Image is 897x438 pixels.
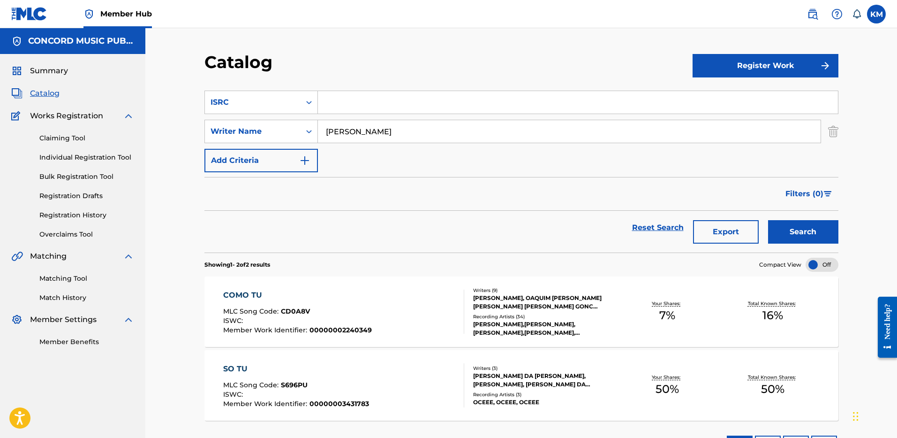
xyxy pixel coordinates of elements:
[852,9,861,19] div: Notifications
[204,350,838,421] a: SO TUMLC Song Code:S696PUISWC:Member Work Identifier:00000003431783Writers (3)[PERSON_NAME] DA [P...
[299,155,310,166] img: 9d2ae6d4665cec9f34b9.svg
[30,314,97,325] span: Member Settings
[473,372,615,389] div: [PERSON_NAME] DA [PERSON_NAME], [PERSON_NAME], [PERSON_NAME] DA [PERSON_NAME]
[820,60,831,71] img: f7272a7cc735f4ea7f67.svg
[11,88,60,99] a: CatalogCatalog
[761,381,784,398] span: 50 %
[828,5,846,23] div: Help
[11,314,23,325] img: Member Settings
[39,210,134,220] a: Registration History
[762,307,783,324] span: 16 %
[100,8,152,19] span: Member Hub
[39,133,134,143] a: Claiming Tool
[211,97,295,108] div: ISRC
[11,110,23,122] img: Works Registration
[223,363,369,375] div: SO TU
[83,8,95,20] img: Top Rightsholder
[768,220,838,244] button: Search
[853,402,859,430] div: Drag
[11,65,68,77] a: SummarySummary
[656,381,679,398] span: 50 %
[831,8,843,20] img: help
[223,316,245,325] span: ISWC :
[204,277,838,347] a: COMO TUMLC Song Code:CD0A8VISWC:Member Work Identifier:00000002240349Writers (9)[PERSON_NAME], OA...
[473,391,615,398] div: Recording Artists ( 3 )
[223,326,309,334] span: Member Work Identifier :
[11,7,47,21] img: MLC Logo
[748,374,798,381] p: Total Known Shares:
[11,65,23,77] img: Summary
[223,290,372,301] div: COMO TU
[39,337,134,347] a: Member Benefits
[204,261,270,269] p: Showing 1 - 2 of 2 results
[11,36,23,47] img: Accounts
[204,52,277,73] h2: Catalog
[759,261,801,269] span: Compact View
[693,220,759,244] button: Export
[867,5,886,23] div: User Menu
[39,293,134,303] a: Match History
[652,374,683,381] p: Your Shares:
[824,191,832,197] img: filter
[281,381,308,389] span: S696PU
[30,251,67,262] span: Matching
[780,182,838,206] button: Filters (0)
[39,230,134,239] a: Overclaims Tool
[211,126,295,137] div: Writer Name
[785,188,823,200] span: Filters ( 0 )
[223,390,245,399] span: ISWC :
[123,110,134,122] img: expand
[309,400,369,408] span: 00000003431783
[309,326,372,334] span: 00000002240349
[693,54,838,77] button: Register Work
[652,300,683,307] p: Your Shares:
[30,88,60,99] span: Catalog
[39,191,134,201] a: Registration Drafts
[473,320,615,337] div: [PERSON_NAME],[PERSON_NAME], [PERSON_NAME],[PERSON_NAME], [PERSON_NAME], [PERSON_NAME], [PERSON_N...
[204,149,318,172] button: Add Criteria
[473,313,615,320] div: Recording Artists ( 34 )
[223,400,309,408] span: Member Work Identifier :
[39,274,134,284] a: Matching Tool
[828,120,838,143] img: Delete Criterion
[850,393,897,438] iframe: Chat Widget
[123,314,134,325] img: expand
[30,110,103,122] span: Works Registration
[473,287,615,294] div: Writers ( 9 )
[871,290,897,365] iframe: Resource Center
[39,172,134,182] a: Bulk Registration Tool
[659,307,675,324] span: 7 %
[123,251,134,262] img: expand
[807,8,818,20] img: search
[473,365,615,372] div: Writers ( 3 )
[803,5,822,23] a: Public Search
[473,398,615,407] div: OCEEE, OCEEE, OCEEE
[11,251,23,262] img: Matching
[11,88,23,99] img: Catalog
[28,36,134,46] h5: CONCORD MUSIC PUBLISHING LLC
[748,300,798,307] p: Total Known Shares:
[223,381,281,389] span: MLC Song Code :
[223,307,281,315] span: MLC Song Code :
[473,294,615,311] div: [PERSON_NAME], OAQUIM [PERSON_NAME] [PERSON_NAME] [PERSON_NAME] GONC [PERSON_NAME] [PERSON_NAME] ...
[627,217,688,238] a: Reset Search
[30,65,68,77] span: Summary
[39,153,134,162] a: Individual Registration Tool
[281,307,310,315] span: CD0A8V
[204,91,838,253] form: Search Form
